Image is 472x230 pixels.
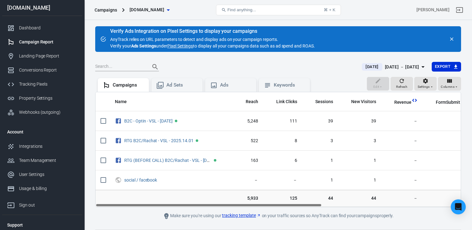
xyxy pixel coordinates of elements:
[2,182,82,196] a: Usage & billing
[436,99,460,106] span: FormSubmit
[324,7,335,12] div: ⌘ + K
[238,118,258,124] span: 5,248
[418,84,430,90] span: Settings
[124,178,158,182] span: social / facebook
[124,138,194,143] span: RTG B2C/Rachat - VSL - 2025.14.01
[2,196,82,212] a: Sign out
[385,63,419,71] div: [DATE] － [DATE]
[2,105,82,119] a: Webhooks (outgoing)
[307,118,333,124] span: 39
[19,81,77,87] div: Tracking Pixels
[386,177,418,183] span: －
[396,84,407,90] span: Refresh
[343,138,376,144] span: 3
[115,117,122,125] svg: Facebook Ads
[238,98,258,105] span: The number of people who saw your ads at least once. Reach is different from impressions, which m...
[148,59,163,74] button: Search
[343,118,376,124] span: 39
[2,49,82,63] a: Landing Page Report
[216,5,341,15] button: Find anything...⌘ + K
[428,157,466,164] span: －
[2,153,82,167] a: Team Management
[343,177,376,183] span: 1
[2,21,82,35] a: Dashboard
[2,139,82,153] a: Integrations
[2,124,82,139] li: Account
[386,118,418,124] span: －
[19,39,77,45] div: Campaign Report
[246,99,258,105] span: Reach
[428,177,466,183] span: －
[307,99,333,105] span: Sessions
[268,177,297,183] span: －
[428,195,466,202] span: 6
[307,177,333,183] span: 1
[19,143,77,150] div: Integrations
[428,99,460,106] span: FormSubmit
[238,138,258,144] span: 522
[19,67,77,73] div: Conversions Report
[307,138,333,144] span: 3
[115,176,122,184] svg: UTM & Web Traffic
[19,202,77,208] div: Sign out
[2,63,82,77] a: Conversions Report
[222,212,261,219] a: tracking template
[131,43,156,48] strong: Ads Settings
[276,98,297,105] span: The number of clicks on links within the ad that led to advertiser-specified destinations
[228,7,256,12] span: Find anything...
[124,158,213,162] span: RTG (BEFORE CALL) B2C/Rachat - VSL - 06.06.25
[19,157,77,164] div: Team Management
[363,64,381,70] span: [DATE]
[19,95,77,102] div: Property Settings
[115,137,122,144] svg: Facebook Ads
[268,138,297,144] span: 8
[19,185,77,192] div: Usage & billing
[428,138,466,144] span: －
[343,99,376,105] span: New Visitors
[460,97,466,103] svg: This column is calculated from AnyTrack real-time data
[238,195,258,202] span: 5,933
[386,195,418,202] span: －
[428,118,466,124] span: 6
[110,29,315,49] div: AnyTrack relies on URL parameters to detect and display ads on your campaign reports. Verify your...
[411,97,418,103] svg: This column is calculated from AnyTrack real-time data
[394,98,412,106] span: Total revenue calculated by AnyTrack.
[438,77,461,91] button: Columns
[268,98,297,105] span: The number of clicks on links within the ad that led to advertiser-specified destinations
[246,98,258,105] span: The number of people who saw your ads at least once. Reach is different from impressions, which m...
[2,91,82,105] a: Property Settings
[124,138,194,143] a: RTG B2C/Rachat - VSL - 2025.14.01
[2,35,82,49] a: Campaign Report
[196,139,198,142] span: Active
[19,171,77,178] div: User Settings
[220,82,251,88] div: Ads
[124,119,174,123] span: B2C - Optin - VSL - 2024.05.28
[414,77,437,91] button: Settings
[124,118,173,123] a: B2C - Optin - VSL - [DATE]
[386,138,418,144] span: －
[110,28,315,34] div: Verify Ads Integration on Pixel Settings to display your campaigns
[274,82,305,88] div: Keywords
[276,99,297,105] span: Link Clicks
[115,157,122,164] svg: Facebook Ads
[386,157,418,164] span: －
[124,158,215,163] a: RTG (BEFORE CALL) B2C/Rachat - VSL - [DATE]
[166,82,198,88] div: Ad Sets
[19,25,77,31] div: Dashboard
[268,118,297,124] span: 111
[19,109,77,116] div: Webhooks (outgoing)
[268,157,297,164] span: 6
[115,99,127,105] span: Name
[167,43,193,49] a: Pixel Settings
[115,99,135,105] span: Name
[307,195,333,202] span: 44
[238,177,258,183] span: －
[343,157,376,164] span: 1
[357,62,431,72] button: [DATE][DATE] － [DATE]
[95,63,145,71] input: Search...
[96,92,461,207] div: scrollable content
[416,7,450,13] div: Account id: JuYy1VGF
[315,99,333,105] span: Sessions
[124,177,157,182] a: social / facebook
[130,6,165,14] span: golibe.ca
